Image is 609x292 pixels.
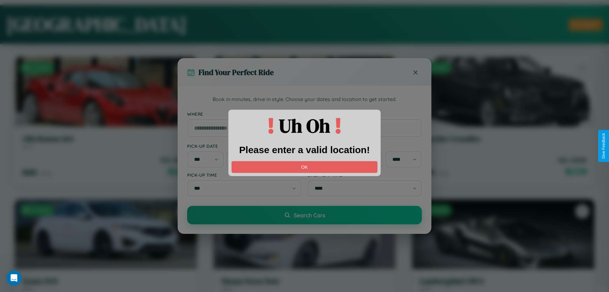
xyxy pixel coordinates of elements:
label: Drop-off Time [308,172,422,178]
label: Drop-off Date [308,143,422,149]
h3: Find Your Perfect Ride [199,67,274,78]
label: Where [187,111,422,117]
span: Search Cars [294,212,325,219]
p: Book in minutes, drive in style. Choose your dates and location to get started. [187,95,422,104]
label: Pick-up Time [187,172,301,178]
label: Pick-up Date [187,143,301,149]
